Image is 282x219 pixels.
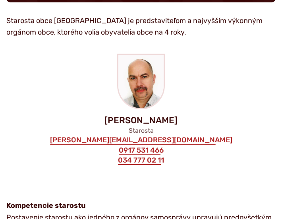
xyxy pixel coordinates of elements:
p: Starosta [19,127,263,134]
img: starosta [118,55,164,108]
a: 034 777 02 11 [117,156,165,165]
p: Starosta obce [GEOGRAPHIC_DATA] je predstaviteľom a najvyšším výkonným orgánom obce, ktorého voli... [6,15,276,39]
strong: Kompetencie starostu [6,201,86,210]
a: 0917 531 466 [118,146,164,155]
p: [PERSON_NAME] [19,116,263,125]
a: [PERSON_NAME][EMAIL_ADDRESS][DOMAIN_NAME] [49,136,233,145]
